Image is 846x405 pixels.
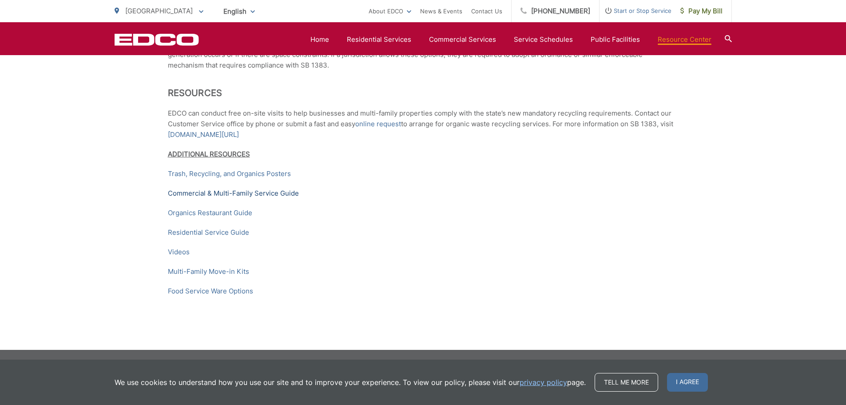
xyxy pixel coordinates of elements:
a: Resource Center [658,34,711,45]
a: Residential Service Guide [168,227,249,238]
span: [GEOGRAPHIC_DATA] [125,7,193,15]
a: Residential Services [347,34,411,45]
u: ADDITIONAL RESOURCES [168,150,250,158]
a: Videos [168,247,190,257]
a: Trash, Recycling, and Organics Posters [168,168,291,179]
a: News & Events [420,6,462,16]
span: English [217,4,262,19]
a: Food Service Ware Options [168,286,253,297]
span: I agree [667,373,708,392]
p: EDCO can conduct free on-site visits to help businesses and multi-family properties comply with t... [168,108,679,140]
a: Commercial & Multi-Family Service Guide [168,188,299,199]
a: Contact Us [471,6,502,16]
a: Tell me more [595,373,658,392]
h2: Resources [168,88,679,98]
a: privacy policy [520,377,567,388]
a: Home [310,34,329,45]
a: Multi-Family Move-in Kits [168,266,249,277]
p: We use cookies to understand how you use our site and to improve your experience. To view our pol... [115,377,586,388]
a: Service Schedules [514,34,573,45]
a: Commercial Services [429,34,496,45]
a: Organics Restaurant Guide [168,208,252,218]
a: Public Facilities [591,34,640,45]
a: About EDCO [369,6,411,16]
a: [DOMAIN_NAME][URL] [168,129,239,140]
a: online request [355,119,401,129]
span: Pay My Bill [680,6,723,16]
a: EDCD logo. Return to the homepage. [115,33,199,46]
